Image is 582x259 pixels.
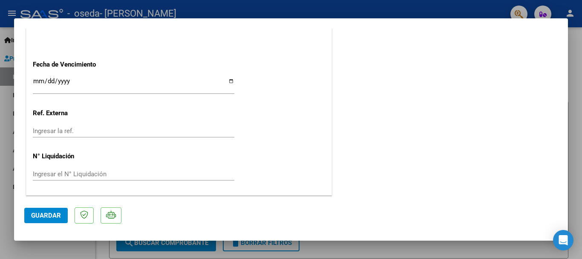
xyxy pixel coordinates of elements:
[33,60,121,70] p: Fecha de Vencimiento
[33,108,121,118] p: Ref. Externa
[31,212,61,219] span: Guardar
[553,230,573,250] div: Open Intercom Messenger
[24,208,68,223] button: Guardar
[33,151,121,161] p: N° Liquidación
